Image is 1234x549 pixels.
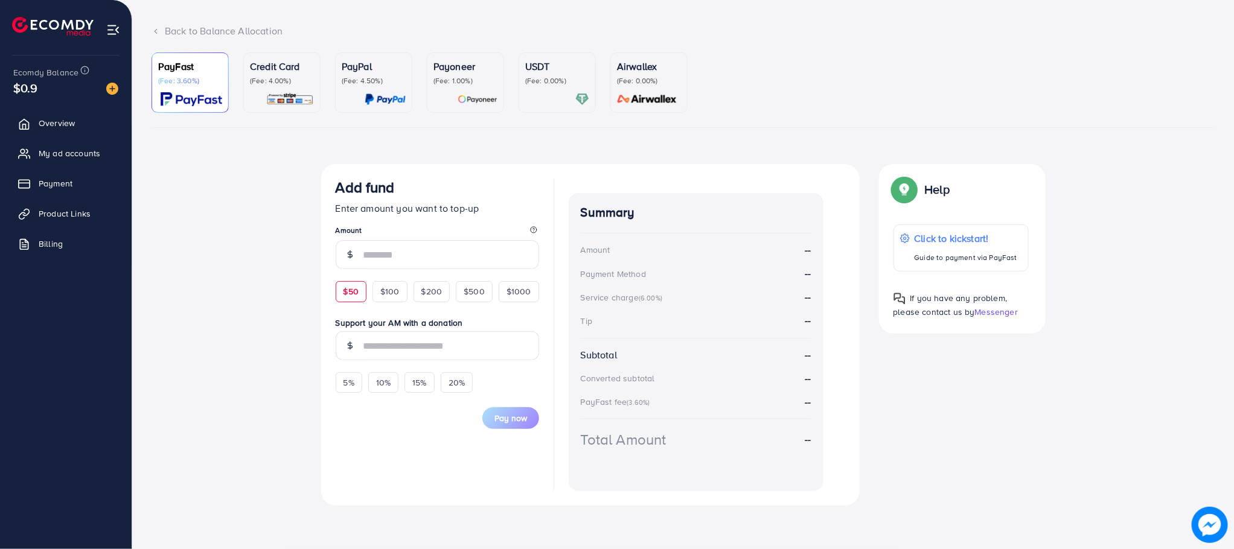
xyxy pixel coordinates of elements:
div: Payment Method [581,268,646,280]
span: Product Links [39,208,91,220]
span: $200 [421,285,443,297]
img: card [613,92,681,106]
p: Enter amount you want to top-up [336,201,539,215]
span: $500 [464,285,485,297]
span: 15% [412,376,426,389]
img: menu [106,23,120,37]
strong: -- [805,433,811,446]
span: Pay now [494,412,527,424]
img: card [266,92,314,106]
small: (3.60%) [627,398,650,407]
button: Pay now [482,407,539,429]
h4: Summary [581,205,811,220]
div: Amount [581,244,610,256]
span: 10% [376,376,391,389]
img: Popup guide [894,179,915,200]
div: Converted subtotal [581,372,655,384]
p: Credit Card [250,59,314,74]
div: PayFast fee [581,396,654,408]
p: Help [925,182,950,197]
span: $100 [380,285,400,297]
p: Airwallex [617,59,681,74]
p: (Fee: 0.00%) [525,76,589,86]
strong: -- [805,243,811,257]
div: Tip [581,315,592,327]
span: If you have any problem, please contact us by [894,292,1008,318]
a: Payment [9,171,123,195]
span: Payment [39,177,72,189]
p: (Fee: 0.00%) [617,76,681,86]
p: PayFast [158,59,222,74]
span: Overview [39,117,75,129]
span: 20% [449,376,465,389]
span: Billing [39,238,63,250]
img: image [1192,507,1228,543]
img: card [365,92,406,106]
a: Overview [9,111,123,135]
a: Product Links [9,202,123,226]
div: Total Amount [581,429,667,450]
strong: -- [805,314,811,327]
span: 5% [344,376,354,389]
strong: -- [805,348,811,362]
div: Service charge [581,291,666,303]
p: Guide to payment via PayFast [915,250,1017,265]
img: image [106,83,118,95]
img: card [458,92,497,106]
p: (Fee: 4.00%) [250,76,314,86]
p: USDT [525,59,589,74]
p: (Fee: 3.60%) [158,76,222,86]
a: My ad accounts [9,141,123,165]
img: logo [12,17,94,36]
small: (6.00%) [639,293,662,303]
h3: Add fund [336,179,395,196]
a: Billing [9,232,123,256]
span: $1000 [507,285,531,297]
strong: -- [805,372,811,386]
p: (Fee: 4.50%) [342,76,406,86]
span: $50 [344,285,359,297]
p: PayPal [342,59,406,74]
label: Support your AM with a donation [336,317,539,329]
strong: -- [805,290,811,303]
img: card [161,92,222,106]
p: Payoneer [433,59,497,74]
p: (Fee: 1.00%) [433,76,497,86]
span: $0.9 [13,79,38,97]
span: Ecomdy Balance [13,66,78,78]
img: card [575,92,589,106]
strong: -- [805,267,811,281]
legend: Amount [336,225,539,240]
img: Popup guide [894,293,906,305]
strong: -- [805,395,811,408]
div: Subtotal [581,348,617,362]
p: Click to kickstart! [915,231,1017,246]
span: My ad accounts [39,147,100,159]
div: Back to Balance Allocation [152,24,1215,38]
span: Messenger [975,306,1018,318]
